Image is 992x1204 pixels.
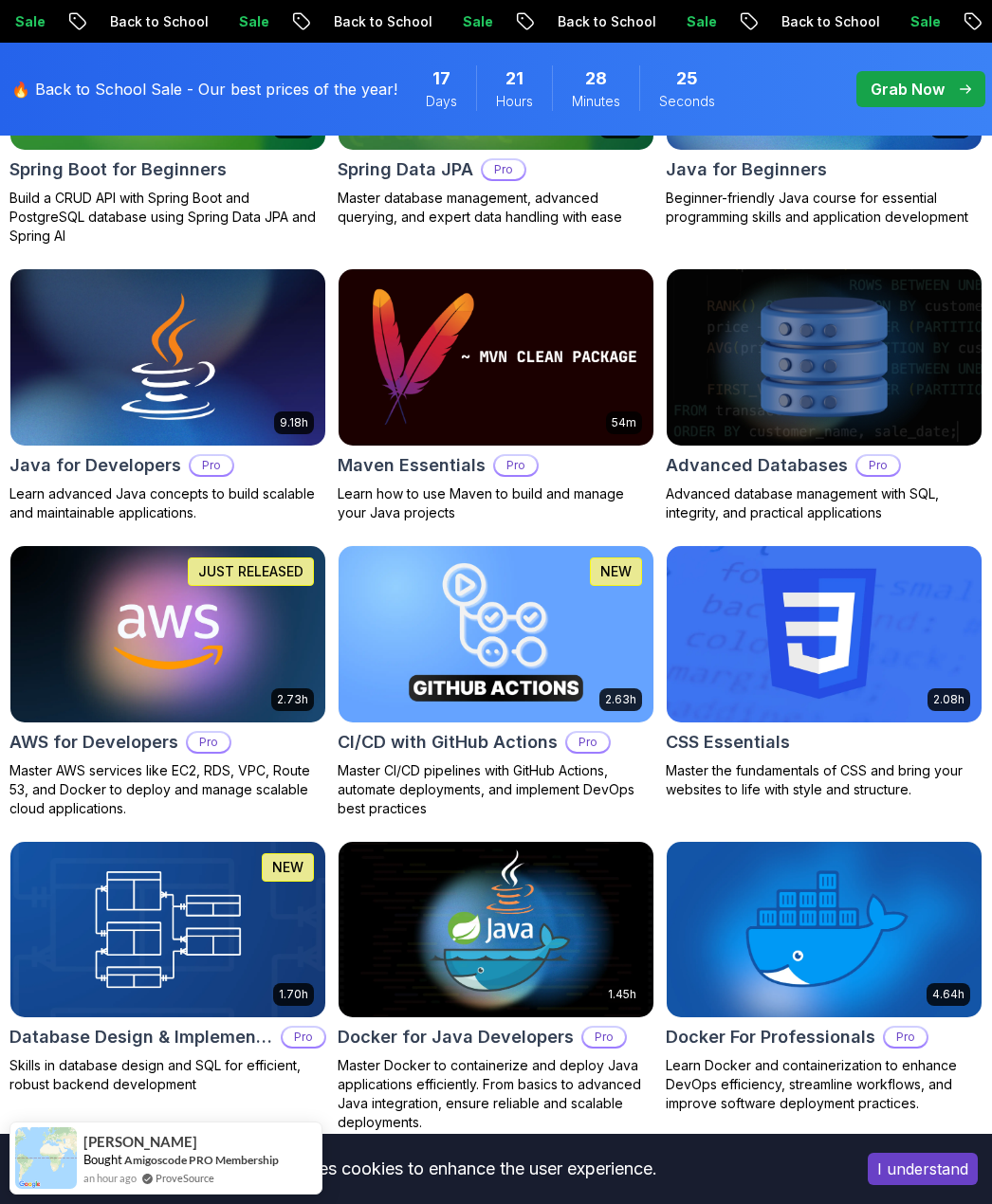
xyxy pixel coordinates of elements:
[338,268,654,522] a: Maven Essentials card54mMaven EssentialsProLearn how to use Maven to build and manage your Java p...
[871,78,945,100] p: Grab Now
[666,189,983,227] p: Beginner-friendly Java course for essential programming skills and application development
[9,156,227,183] h2: Spring Boot for Beginners
[885,1028,927,1047] p: Pro
[505,65,524,92] span: 21 Hours
[608,987,636,1002] p: 1.45h
[612,415,636,430] p: 54m
[666,545,983,799] a: CSS Essentials card2.08hCSS EssentialsMaster the fundamentals of CSS and bring your websites to l...
[892,12,953,31] p: Sale
[567,733,609,752] p: Pro
[92,12,221,31] p: Back to School
[338,841,654,1133] a: Docker for Java Developers card1.45hDocker for Java DevelopersProMaster Docker to containerize an...
[338,484,654,522] p: Learn how to use Maven to build and manage your Java projects
[9,761,326,818] p: Master AWS services like EC2, RDS, VPC, Route 53, and Docker to deploy and manage scalable cloud ...
[605,692,636,707] p: 2.63h
[338,1056,654,1132] p: Master Docker to containerize and deploy Java applications efficiently. From basics to advanced J...
[280,415,308,430] p: 9.18h
[10,269,325,446] img: Java for Developers card
[933,692,964,707] p: 2.08h
[540,12,669,31] p: Back to School
[666,156,827,183] h2: Java for Beginners
[676,65,698,92] span: 25 Seconds
[156,1170,214,1186] a: ProveSource
[339,842,653,1018] img: Docker for Java Developers card
[339,546,653,722] img: CI/CD with GitHub Actions card
[666,484,983,522] p: Advanced database management with SQL, integrity, and practical applications
[283,1028,324,1047] p: Pro
[198,562,303,581] p: JUST RELEASED
[338,545,654,818] a: CI/CD with GitHub Actions card2.63hNEWCI/CD with GitHub ActionsProMaster CI/CD pipelines with Git...
[666,761,983,799] p: Master the fundamentals of CSS and bring your websites to life with style and structure.
[338,729,558,756] h2: CI/CD with GitHub Actions
[338,189,654,227] p: Master database management, advanced querying, and expert data handling with ease
[666,268,983,522] a: Advanced Databases cardAdvanced DatabasesProAdvanced database management with SQL, integrity, and...
[338,1024,574,1050] h2: Docker for Java Developers
[666,841,983,1114] a: Docker For Professionals card4.64hDocker For ProfessionalsProLearn Docker and containerization to...
[279,987,308,1002] p: 1.70h
[9,484,326,522] p: Learn advanced Java concepts to build scalable and maintainable applications.
[9,729,178,756] h2: AWS for Developers
[191,456,232,475] p: Pro
[583,1028,625,1047] p: Pro
[316,12,445,31] p: Back to School
[221,12,282,31] p: Sale
[667,842,982,1018] img: Docker For Professionals card
[10,842,325,1018] img: Database Design & Implementation card
[585,65,607,92] span: 28 Minutes
[277,692,308,707] p: 2.73h
[666,1056,983,1113] p: Learn Docker and containerization to enhance DevOps efficiency, streamline workflows, and improve...
[15,1127,77,1189] img: provesource social proof notification image
[9,841,326,1095] a: Database Design & Implementation card1.70hNEWDatabase Design & ImplementationProSkills in databas...
[83,1170,137,1186] span: an hour ago
[600,562,632,581] p: NEW
[83,1134,197,1150] span: [PERSON_NAME]
[666,729,790,756] h2: CSS Essentials
[495,456,537,475] p: Pro
[338,452,486,479] h2: Maven Essentials
[14,1148,839,1190] div: This website uses cookies to enhance the user experience.
[483,160,524,179] p: Pro
[667,546,982,722] img: CSS Essentials card
[338,156,473,183] h2: Spring Data JPA
[659,92,715,111] span: Seconds
[669,12,729,31] p: Sale
[426,92,457,111] span: Days
[10,546,325,722] img: AWS for Developers card
[9,189,326,246] p: Build a CRUD API with Spring Boot and PostgreSQL database using Spring Data JPA and Spring AI
[432,65,450,92] span: 17 Days
[868,1153,978,1185] button: Accept cookies
[9,545,326,818] a: AWS for Developers card2.73hJUST RELEASEDAWS for DevelopersProMaster AWS services like EC2, RDS, ...
[272,858,303,877] p: NEW
[763,12,892,31] p: Back to School
[667,269,982,446] img: Advanced Databases card
[857,456,899,475] p: Pro
[83,1152,122,1167] span: Bought
[9,1024,273,1050] h2: Database Design & Implementation
[932,987,964,1002] p: 4.64h
[572,92,620,111] span: Minutes
[124,1153,279,1167] a: Amigoscode PRO Membership
[339,269,653,446] img: Maven Essentials card
[666,452,848,479] h2: Advanced Databases
[9,1056,326,1094] p: Skills in database design and SQL for efficient, robust backend development
[188,733,230,752] p: Pro
[666,1024,875,1050] h2: Docker For Professionals
[9,452,181,479] h2: Java for Developers
[496,92,533,111] span: Hours
[11,78,397,100] p: 🔥 Back to School Sale - Our best prices of the year!
[9,268,326,522] a: Java for Developers card9.18hJava for DevelopersProLearn advanced Java concepts to build scalable...
[445,12,505,31] p: Sale
[338,761,654,818] p: Master CI/CD pipelines with GitHub Actions, automate deployments, and implement DevOps best pract...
